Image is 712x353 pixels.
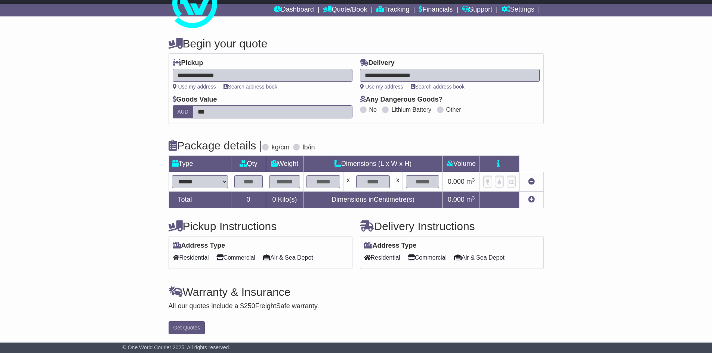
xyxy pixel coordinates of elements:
span: 250 [244,302,255,310]
label: Other [446,106,461,113]
label: Pickup [173,59,203,67]
label: Goods Value [173,96,217,104]
td: Kilo(s) [266,192,303,208]
h4: Package details | [169,139,262,152]
label: Lithium Battery [391,106,431,113]
span: Commercial [408,252,447,263]
h4: Delivery Instructions [360,220,544,232]
span: Commercial [216,252,255,263]
button: Get Quotes [169,321,205,334]
a: Use my address [360,84,403,90]
span: © One World Courier 2025. All rights reserved. [123,344,231,350]
a: Support [462,4,492,16]
div: All our quotes include a $ FreightSafe warranty. [169,302,544,310]
label: kg/cm [271,143,289,152]
td: 0 [231,192,266,208]
a: Tracking [376,4,409,16]
a: Settings [502,4,534,16]
td: x [343,172,353,192]
span: 0 [272,196,276,203]
span: Air & Sea Depot [454,252,505,263]
td: x [393,172,403,192]
a: Dashboard [274,4,314,16]
h4: Pickup Instructions [169,220,352,232]
label: lb/in [302,143,315,152]
span: 0.000 [448,196,465,203]
span: Residential [364,252,400,263]
a: Search address book [224,84,277,90]
a: Search address book [411,84,465,90]
label: Address Type [364,242,417,250]
span: m [466,196,475,203]
td: Volume [443,156,480,172]
span: Residential [173,252,209,263]
label: Any Dangerous Goods? [360,96,443,104]
h4: Warranty & Insurance [169,286,544,298]
label: AUD [173,105,194,118]
label: No [369,106,377,113]
label: Address Type [173,242,225,250]
td: Type [169,156,231,172]
span: 0.000 [448,178,465,185]
td: Dimensions (L x W x H) [303,156,443,172]
a: Use my address [173,84,216,90]
td: Qty [231,156,266,172]
sup: 3 [472,177,475,183]
h4: Begin your quote [169,37,544,50]
td: Total [169,192,231,208]
sup: 3 [472,195,475,201]
td: Weight [266,156,303,172]
td: Dimensions in Centimetre(s) [303,192,443,208]
label: Delivery [360,59,395,67]
a: Add new item [528,196,535,203]
a: Financials [419,4,453,16]
span: Air & Sea Depot [263,252,313,263]
a: Quote/Book [323,4,367,16]
a: Remove this item [528,178,535,185]
span: m [466,178,475,185]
